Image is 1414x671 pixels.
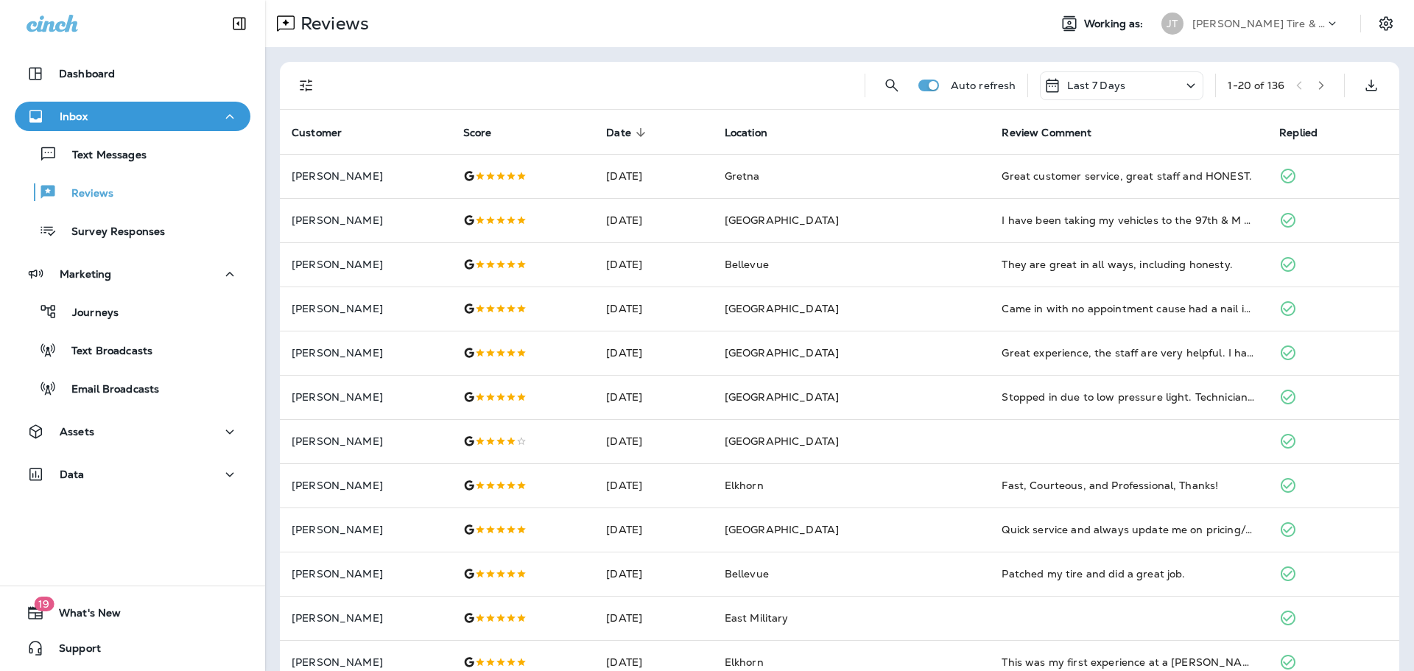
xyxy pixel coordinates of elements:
[1357,71,1386,100] button: Export as CSV
[1002,301,1256,316] div: Came in with no appointment cause had a nail in my tire. They took me in right away and got me ta...
[292,259,440,270] p: [PERSON_NAME]
[15,373,250,404] button: Email Broadcasts
[292,435,440,447] p: [PERSON_NAME]
[1002,257,1256,272] div: They are great in all ways, including honesty.
[60,426,94,438] p: Assets
[725,346,839,359] span: [GEOGRAPHIC_DATA]
[725,611,789,625] span: East Military
[594,463,712,507] td: [DATE]
[594,507,712,552] td: [DATE]
[292,303,440,315] p: [PERSON_NAME]
[1002,566,1256,581] div: Patched my tire and did a great job.
[594,242,712,287] td: [DATE]
[1002,522,1256,537] div: Quick service and always update me on pricing/options.
[15,138,250,169] button: Text Messages
[1002,169,1256,183] div: Great customer service, great staff and HONEST.
[1002,213,1256,228] div: I have been taking my vehicles to the 97th & M Street shop for maintenance, repair and tires for ...
[594,419,712,463] td: [DATE]
[1002,478,1256,493] div: Fast, Courteous, and Professional, Thanks!
[725,567,769,580] span: Bellevue
[594,154,712,198] td: [DATE]
[1067,80,1125,91] p: Last 7 Days
[606,126,650,139] span: Date
[57,383,159,397] p: Email Broadcasts
[60,268,111,280] p: Marketing
[1002,126,1111,139] span: Review Comment
[1228,80,1284,91] div: 1 - 20 of 136
[463,127,492,139] span: Score
[292,479,440,491] p: [PERSON_NAME]
[57,345,152,359] p: Text Broadcasts
[594,198,712,242] td: [DATE]
[606,127,631,139] span: Date
[15,598,250,628] button: 19What's New
[1161,13,1183,35] div: JT
[15,334,250,365] button: Text Broadcasts
[59,68,115,80] p: Dashboard
[15,633,250,663] button: Support
[725,656,764,669] span: Elkhorn
[1192,18,1325,29] p: [PERSON_NAME] Tire & Auto
[594,552,712,596] td: [DATE]
[15,102,250,131] button: Inbox
[60,110,88,122] p: Inbox
[594,331,712,375] td: [DATE]
[295,13,369,35] p: Reviews
[57,225,165,239] p: Survey Responses
[15,259,250,289] button: Marketing
[44,642,101,660] span: Support
[292,126,361,139] span: Customer
[1002,127,1091,139] span: Review Comment
[725,214,839,227] span: [GEOGRAPHIC_DATA]
[15,177,250,208] button: Reviews
[594,375,712,419] td: [DATE]
[725,258,769,271] span: Bellevue
[1002,345,1256,360] div: Great experience, the staff are very helpful. I had a set of tires replace, the time was quick an...
[15,296,250,327] button: Journeys
[1279,126,1337,139] span: Replied
[60,468,85,480] p: Data
[219,9,260,38] button: Collapse Sidebar
[292,391,440,403] p: [PERSON_NAME]
[1002,390,1256,404] div: Stopped in due to low pressure light. Technician took the time to look over a tire he suspected h...
[57,187,113,201] p: Reviews
[57,149,147,163] p: Text Messages
[292,612,440,624] p: [PERSON_NAME]
[1279,127,1318,139] span: Replied
[725,390,839,404] span: [GEOGRAPHIC_DATA]
[594,287,712,331] td: [DATE]
[725,479,764,492] span: Elkhorn
[15,417,250,446] button: Assets
[877,71,907,100] button: Search Reviews
[1084,18,1147,30] span: Working as:
[15,59,250,88] button: Dashboard
[292,568,440,580] p: [PERSON_NAME]
[292,347,440,359] p: [PERSON_NAME]
[725,126,787,139] span: Location
[1002,655,1256,670] div: This was my first experience at a Jensen Tire & Auto and it was fantastic. Both of the men at the...
[725,302,839,315] span: [GEOGRAPHIC_DATA]
[725,169,760,183] span: Gretna
[951,80,1016,91] p: Auto refresh
[292,524,440,535] p: [PERSON_NAME]
[15,215,250,246] button: Survey Responses
[44,607,121,625] span: What's New
[34,597,54,611] span: 19
[594,596,712,640] td: [DATE]
[725,523,839,536] span: [GEOGRAPHIC_DATA]
[292,656,440,668] p: [PERSON_NAME]
[15,460,250,489] button: Data
[292,127,342,139] span: Customer
[292,170,440,182] p: [PERSON_NAME]
[725,435,839,448] span: [GEOGRAPHIC_DATA]
[725,127,767,139] span: Location
[292,214,440,226] p: [PERSON_NAME]
[57,306,119,320] p: Journeys
[292,71,321,100] button: Filters
[463,126,511,139] span: Score
[1373,10,1399,37] button: Settings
